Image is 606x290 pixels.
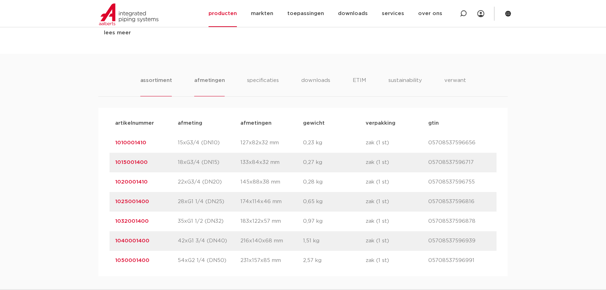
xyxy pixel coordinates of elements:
[301,76,330,96] li: downloads
[247,76,279,96] li: specificaties
[303,198,366,206] p: 0,65 kg
[178,178,240,186] p: 22xG3/4 (DN20)
[303,178,366,186] p: 0,28 kg
[240,119,303,127] p: afmetingen
[428,119,491,127] p: gtin
[115,179,148,185] a: 1020001410
[240,158,303,167] p: 133x84x32 mm
[194,76,225,96] li: afmetingen
[444,76,466,96] li: verwant
[366,178,428,186] p: zak (1 st)
[366,119,428,127] p: verpakking
[240,178,303,186] p: 145x88x38 mm
[178,217,240,226] p: 35xG1 1/2 (DN32)
[428,198,491,206] p: 05708537596816
[178,119,240,127] p: afmeting
[240,217,303,226] p: 183x122x57 mm
[240,237,303,245] p: 216x140x68 mm
[240,198,303,206] p: 174x114x46 mm
[115,219,149,224] a: 1032001400
[303,217,366,226] p: 0,97 kg
[115,258,149,263] a: 1050001400
[178,158,240,167] p: 18xG3/4 (DN15)
[366,217,428,226] p: zak (1 st)
[366,256,428,265] p: zak (1 st)
[178,237,240,245] p: 42xG1 3/4 (DN40)
[115,119,178,127] p: artikelnummer
[240,256,303,265] p: 231x157x85 mm
[366,139,428,147] p: zak (1 st)
[388,76,422,96] li: sustainability
[428,158,491,167] p: 05708537596717
[428,139,491,147] p: 05708537596656
[428,256,491,265] p: 05708537596991
[115,238,149,243] a: 1040001400
[240,139,303,147] p: 127x82x32 mm
[303,119,366,127] p: gewicht
[428,217,491,226] p: 05708537596878
[428,237,491,245] p: 05708537596939
[140,76,172,96] li: assortiment
[366,198,428,206] p: zak (1 st)
[115,160,148,165] a: 1015001400
[303,237,366,245] p: 1,51 kg
[303,256,366,265] p: 2,57 kg
[366,237,428,245] p: zak (1 st)
[303,139,366,147] p: 0,23 kg
[178,198,240,206] p: 28xG1 1/4 (DN25)
[115,199,149,204] a: 1025001400
[303,158,366,167] p: 0,27 kg
[115,140,146,145] a: 1010001410
[428,178,491,186] p: 05708537596755
[352,76,366,96] li: ETIM
[104,29,230,37] div: lees meer
[178,256,240,265] p: 54xG2 1/4 (DN50)
[366,158,428,167] p: zak (1 st)
[178,139,240,147] p: 15xG3/4 (DN10)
